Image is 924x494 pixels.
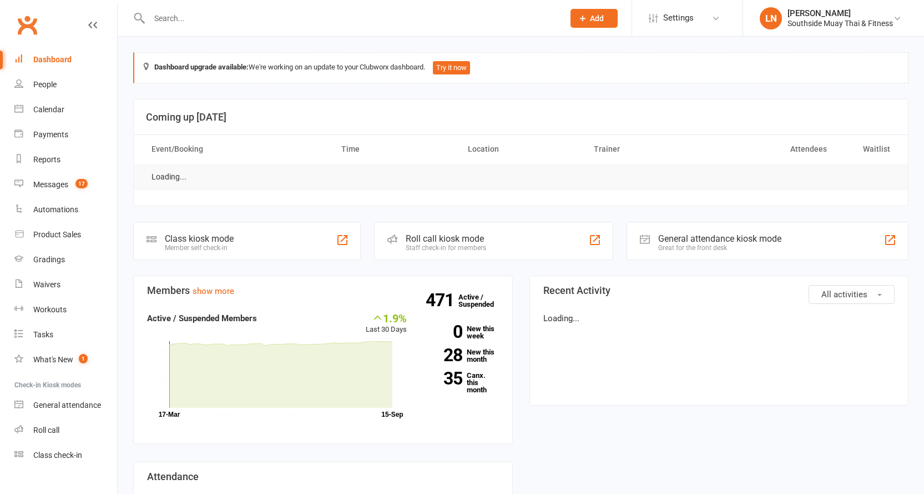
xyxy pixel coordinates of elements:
[14,172,117,197] a: Messages 17
[570,9,618,28] button: Add
[142,164,196,190] td: Loading...
[406,244,486,252] div: Staff check-in for members
[760,7,782,29] div: LN
[146,11,556,26] input: Search...
[33,155,60,164] div: Reports
[14,247,117,272] a: Gradings
[33,205,78,214] div: Automations
[165,244,234,252] div: Member self check-in
[33,105,64,114] div: Calendar
[33,355,73,364] div: What's New
[658,233,781,244] div: General attendance kiosk mode
[33,280,60,289] div: Waivers
[14,418,117,443] a: Roll call
[423,325,499,340] a: 0New this week
[33,255,65,264] div: Gradings
[590,14,604,23] span: Add
[14,322,117,347] a: Tasks
[543,312,895,325] p: Loading...
[787,8,893,18] div: [PERSON_NAME]
[33,305,67,314] div: Workouts
[33,426,59,435] div: Roll call
[584,135,710,163] th: Trainer
[14,122,117,147] a: Payments
[426,292,458,308] strong: 471
[142,135,331,163] th: Event/Booking
[33,180,68,189] div: Messages
[14,272,117,297] a: Waivers
[33,80,57,89] div: People
[14,393,117,418] a: General attendance kiosk mode
[147,285,499,296] h3: Members
[146,112,896,123] h3: Coming up [DATE]
[423,370,462,387] strong: 35
[33,401,101,410] div: General attendance
[406,233,486,244] div: Roll call kiosk mode
[14,347,117,372] a: What's New1
[458,135,584,163] th: Location
[33,55,72,64] div: Dashboard
[809,285,895,304] button: All activities
[787,18,893,28] div: Southside Muay Thai & Fitness
[366,312,407,336] div: Last 30 Days
[33,451,82,460] div: Class check-in
[147,313,257,323] strong: Active / Suspended Members
[154,63,249,71] strong: Dashboard upgrade available:
[193,286,234,296] a: show more
[75,179,88,188] span: 17
[710,135,837,163] th: Attendees
[423,347,462,363] strong: 28
[33,330,53,339] div: Tasks
[14,97,117,122] a: Calendar
[147,471,499,482] h3: Attendance
[14,47,117,72] a: Dashboard
[837,135,900,163] th: Waitlist
[14,197,117,222] a: Automations
[331,135,458,163] th: Time
[33,130,68,139] div: Payments
[543,285,895,296] h3: Recent Activity
[423,372,499,393] a: 35Canx. this month
[433,61,470,74] button: Try it now
[14,443,117,468] a: Class kiosk mode
[366,312,407,324] div: 1.9%
[165,233,234,244] div: Class kiosk mode
[133,52,908,83] div: We're working on an update to your Clubworx dashboard.
[79,354,88,363] span: 1
[33,230,81,239] div: Product Sales
[13,11,41,39] a: Clubworx
[663,6,694,31] span: Settings
[458,285,507,316] a: 471Active / Suspended
[14,297,117,322] a: Workouts
[658,244,781,252] div: Great for the front desk
[14,222,117,247] a: Product Sales
[821,290,867,300] span: All activities
[423,348,499,363] a: 28New this month
[14,147,117,172] a: Reports
[423,323,462,340] strong: 0
[14,72,117,97] a: People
